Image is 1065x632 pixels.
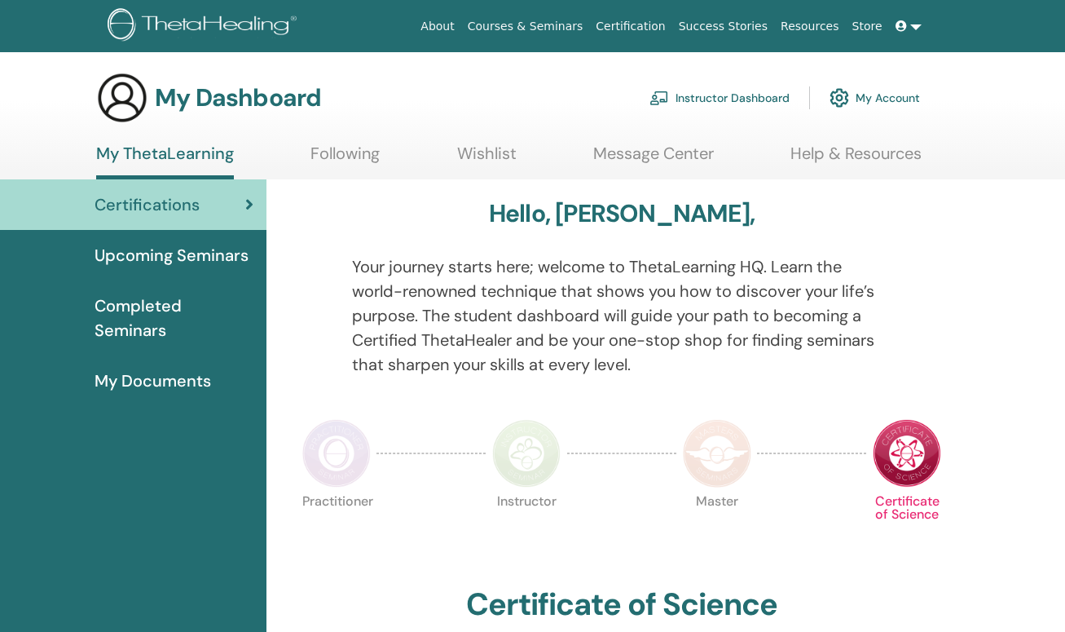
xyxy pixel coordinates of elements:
span: Upcoming Seminars [95,243,249,267]
span: Certifications [95,192,200,217]
img: logo.png [108,8,302,45]
a: Success Stories [672,11,774,42]
a: Following [310,144,380,175]
img: Certificate of Science [873,419,941,488]
p: Certificate of Science [873,495,941,563]
a: Instructor Dashboard [649,80,790,116]
img: Practitioner [302,419,371,488]
p: Your journey starts here; welcome to ThetaLearning HQ. Learn the world-renowned technique that sh... [352,254,891,377]
a: Message Center [593,144,714,175]
a: Wishlist [457,144,517,175]
a: My Account [830,80,920,116]
a: Certification [589,11,671,42]
p: Practitioner [302,495,371,563]
img: chalkboard-teacher.svg [649,91,669,105]
span: Completed Seminars [95,294,253,343]
p: Master [683,495,751,563]
h3: Hello, [PERSON_NAME], [489,199,755,228]
a: About [414,11,460,42]
span: My Documents [95,369,211,393]
a: Help & Resources [790,144,922,175]
a: Courses & Seminars [461,11,590,42]
a: My ThetaLearning [96,144,234,179]
a: Store [846,11,889,42]
p: Instructor [492,495,561,563]
img: generic-user-icon.jpg [96,72,148,124]
img: Master [683,419,751,488]
h2: Certificate of Science [466,586,777,624]
img: Instructor [492,419,561,488]
a: Resources [774,11,846,42]
h3: My Dashboard [155,83,321,113]
img: cog.svg [830,84,849,112]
